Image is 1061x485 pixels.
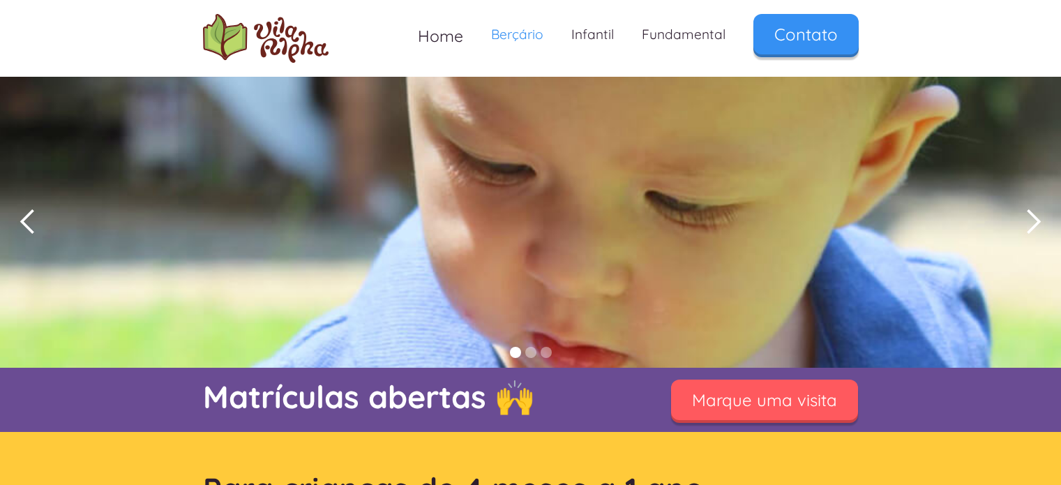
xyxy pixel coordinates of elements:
[671,380,858,420] a: Marque uma visita
[1005,77,1061,368] div: next slide
[541,347,552,358] div: Show slide 3 of 3
[203,375,635,419] p: Matrículas abertas 🙌
[557,14,628,55] a: Infantil
[753,14,859,54] a: Contato
[203,14,329,63] img: logo Escola Vila Alpha
[477,14,557,55] a: Berçário
[628,14,739,55] a: Fundamental
[404,14,477,58] a: Home
[418,26,463,46] span: Home
[525,347,536,358] div: Show slide 2 of 3
[510,347,521,358] div: Show slide 1 of 3
[203,14,329,63] a: home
